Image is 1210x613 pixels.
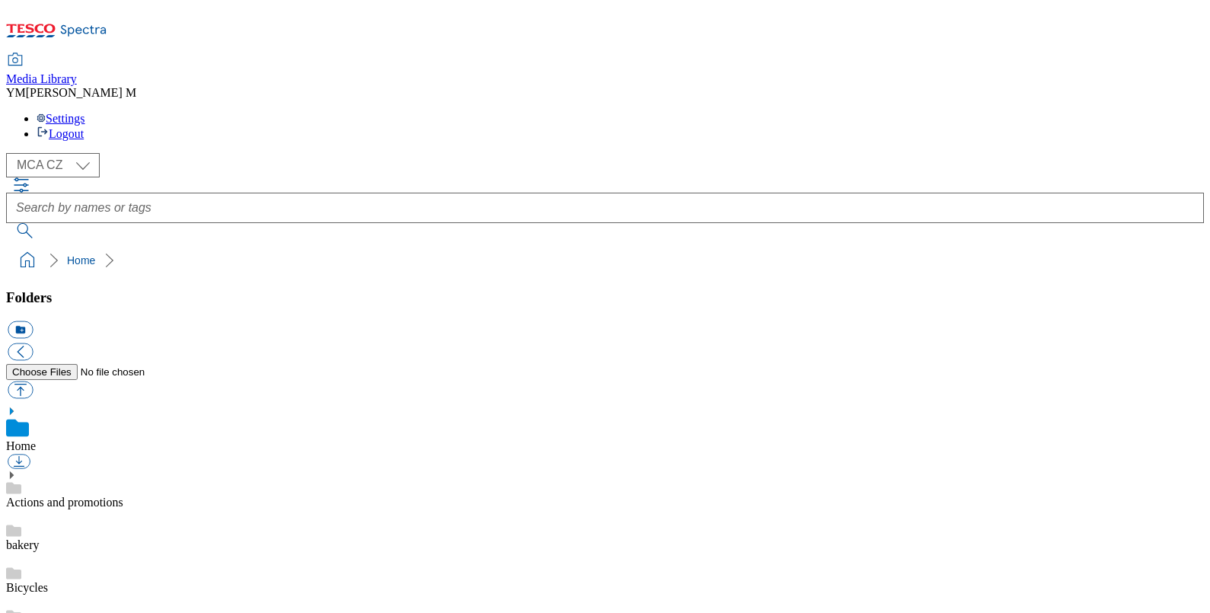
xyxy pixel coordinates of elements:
h3: Folders [6,289,1204,306]
a: Bicycles [6,581,48,594]
a: Settings [37,112,85,125]
a: Actions and promotions [6,496,123,509]
span: [PERSON_NAME] M [26,86,136,99]
a: home [15,248,40,273]
span: YM [6,86,26,99]
a: bakery [6,538,40,551]
a: Home [6,439,36,452]
a: Home [67,254,95,267]
a: Media Library [6,54,77,86]
a: Logout [37,127,84,140]
nav: breadcrumb [6,246,1204,275]
span: Media Library [6,72,77,85]
input: Search by names or tags [6,193,1204,223]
